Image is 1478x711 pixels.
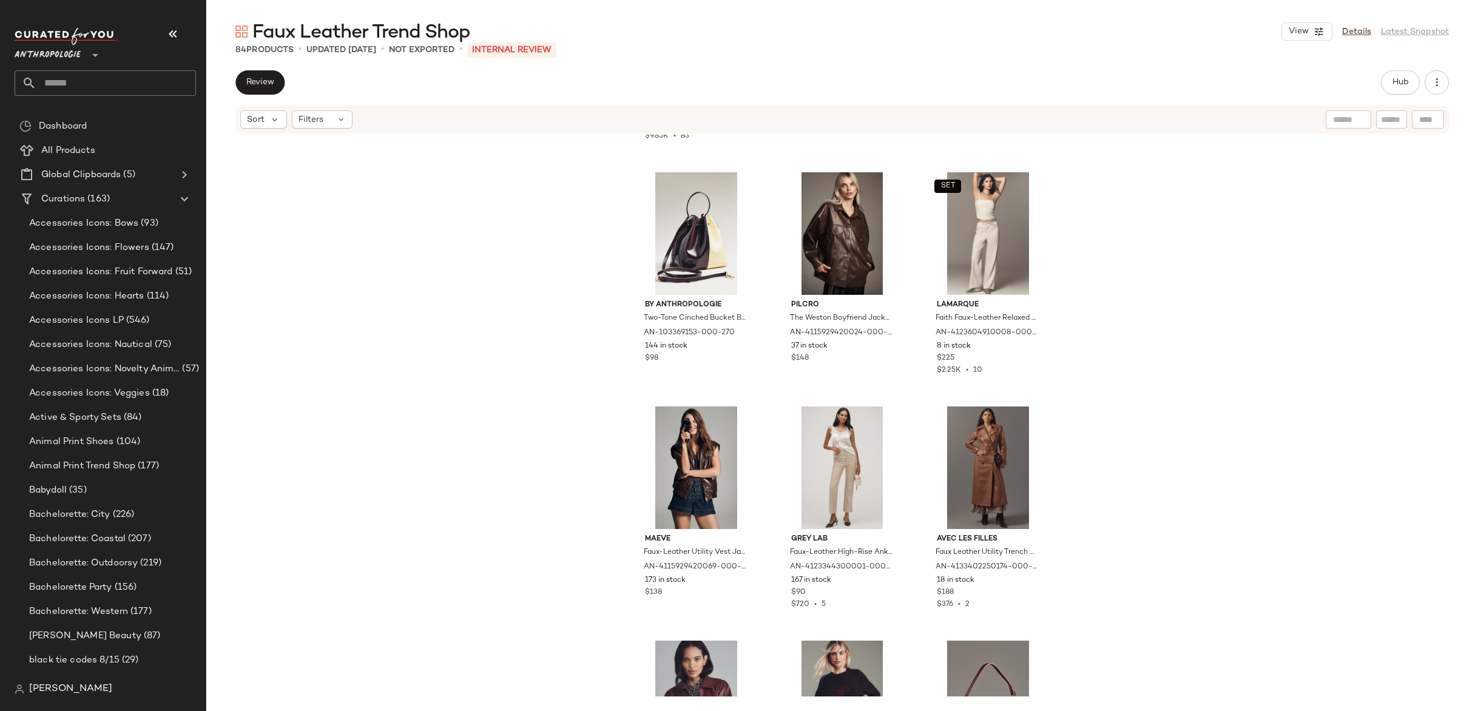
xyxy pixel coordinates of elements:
span: 173 in stock [645,575,686,586]
span: All Products [41,144,95,158]
span: Accessories Icons: Novelty Animal [29,362,180,376]
span: By Anthropologie [645,300,747,311]
button: Hub [1381,70,1420,95]
span: SET [940,182,955,190]
span: (84) [121,411,142,425]
span: 144 in stock [645,341,687,352]
span: Bachelorette Party [29,581,112,595]
button: SET [934,180,961,193]
span: Grey Lab [791,534,894,545]
span: AN-4115929420024-000-020 [790,328,893,339]
a: Details [1342,25,1371,38]
div: Products [235,44,294,56]
img: svg%3e [19,120,32,132]
span: Faux-Leather High-Rise Ankle Pants by Grey Lab in Beige, Women's, Size: XS, Polyester/Polyurethan... [790,547,893,558]
span: Animal Print Trend Shop [29,459,135,473]
span: (29) [120,653,139,667]
img: svg%3e [15,684,24,694]
img: 4133402250174_020_b3 [927,406,1049,529]
span: $376 [937,601,953,608]
span: Hub [1392,78,1409,87]
span: (87) [141,629,161,643]
span: • [459,42,462,57]
span: Sort [247,113,265,126]
span: Accessories Icons LP [29,314,124,328]
span: Animal Print Shoes [29,435,114,449]
span: (163) [85,192,110,206]
span: • [299,42,302,57]
span: (51) [173,265,192,279]
img: svg%3e [235,25,248,38]
span: Lamarque [937,300,1039,311]
span: AN-4123344300001-000-024 [790,562,893,573]
span: AN-4133402250174-000-020 [936,562,1038,573]
span: Faux Leather Utility Trench Coat Jacket by Avec Les Filles in Brown, Women's, Size: 2XS, Polyeste... [936,547,1038,558]
span: 167 in stock [791,575,831,586]
span: (226) [110,508,135,522]
span: $138 [645,587,662,598]
p: updated [DATE] [306,44,376,56]
span: • [809,601,822,608]
span: Avec Les Filles [937,534,1039,545]
span: Pilcro [791,300,894,311]
span: Bachelorette: Coastal [29,532,126,546]
span: $90 [791,587,806,598]
span: [PERSON_NAME] [29,682,112,696]
span: Faux-Leather Utility Vest Jacket by [PERSON_NAME] in Brown, Women's, Size: XS, Polyester/Polyuret... [644,547,746,558]
button: Review [235,70,285,95]
span: • [953,601,965,608]
span: $720 [791,601,809,608]
span: $225 [937,353,954,364]
span: (104) [114,435,141,449]
span: AN-4123604910008-000-024 [936,328,1038,339]
span: (5) [121,168,135,182]
span: • [961,366,973,374]
span: 18 in stock [937,575,974,586]
span: $2.25K [937,366,961,374]
span: Anthropologie [15,41,81,63]
span: (114) [144,289,169,303]
img: 103369153_270_b [635,172,757,295]
span: (546) [124,314,150,328]
span: (177) [128,605,152,619]
span: $98 [645,353,658,364]
span: (93) [138,217,158,231]
span: • [669,132,681,140]
span: Babydoll [29,484,67,497]
span: Accessories Icons: Nautical [29,338,152,352]
span: Filters [299,113,323,126]
span: 10 [973,366,982,374]
p: INTERNAL REVIEW [467,42,556,58]
span: black tie codes 8/15 [29,653,120,667]
span: 8 in stock [937,341,971,352]
span: Active & Sporty Sets [29,411,121,425]
span: Global Clipboards [41,168,121,182]
span: Faux Leather Trend Shop [252,21,470,45]
span: Review [246,78,274,87]
span: (18) [150,386,169,400]
span: AN-103369153-000-270 [644,328,735,339]
span: 84 [235,45,246,55]
span: Accessories Icons: Bows [29,217,138,231]
span: (35) [67,484,87,497]
span: 5 [822,601,826,608]
span: Accessories Icons: Veggies [29,386,150,400]
span: [PERSON_NAME] Beauty [29,629,141,643]
span: Maeve [645,534,747,545]
button: View [1281,22,1332,41]
span: • [381,42,384,57]
span: Bachelorette: City [29,508,110,522]
img: 4123344300001_024_b [781,406,903,529]
span: $148 [791,353,809,364]
span: Bachelorette: Outdoorsy [29,556,138,570]
span: Dashboard [39,120,87,133]
img: 4115929420024_020_b3 [781,172,903,295]
p: Not Exported [389,44,454,56]
span: Accessories Icons: Fruit Forward [29,265,173,279]
span: Accessories Icons: Flowers [29,241,149,255]
img: cfy_white_logo.C9jOOHJF.svg [15,28,118,45]
img: 4123604910008_024_b [927,172,1049,295]
span: Two-Tone Cinched Bucket Bag by Anthropologie in Yellow, Women's, Leather/Polyurethane [644,313,746,324]
span: 2 [965,601,970,608]
span: (177) [135,459,159,473]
